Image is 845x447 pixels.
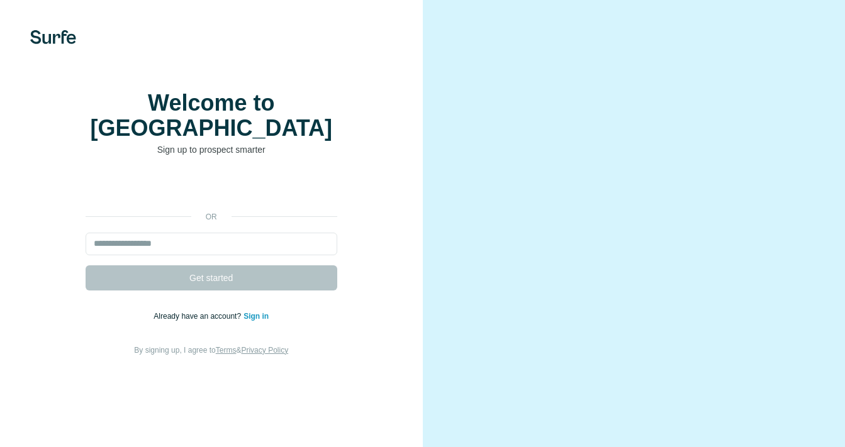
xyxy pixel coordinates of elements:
a: Sign in [243,312,269,321]
h1: Welcome to [GEOGRAPHIC_DATA] [86,91,337,141]
img: Surfe's logo [30,30,76,44]
span: Already have an account? [154,312,243,321]
a: Privacy Policy [241,346,288,355]
iframe: Sign in with Google Button [79,175,344,202]
p: or [191,211,232,223]
p: Sign up to prospect smarter [86,143,337,156]
a: Terms [216,346,237,355]
span: By signing up, I agree to & [134,346,288,355]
